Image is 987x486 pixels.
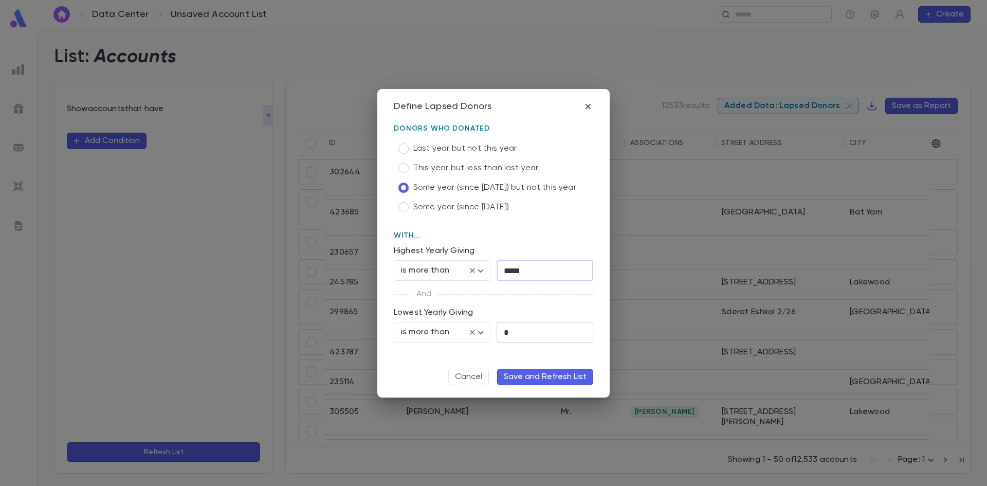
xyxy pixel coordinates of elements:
[401,328,449,336] span: is more than
[497,369,593,385] button: Save and Refresh List
[413,143,517,154] span: Last year but not this year
[394,261,490,281] div: is more than
[394,101,491,113] div: Define Lapsed Donors
[413,163,538,173] span: This year but less than last year
[416,287,431,301] p: And
[394,124,593,133] p: Donors Who Donated
[413,183,576,193] span: Some year (since [DATE]) but not this year
[413,202,509,212] span: Some year (since [DATE])
[394,322,490,343] div: is more than
[448,369,489,385] button: Cancel
[401,266,449,275] span: is more than
[394,246,593,256] p: Highest Yearly Giving
[394,231,593,240] p: With...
